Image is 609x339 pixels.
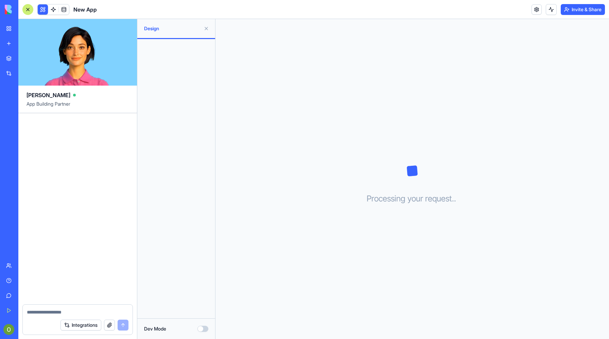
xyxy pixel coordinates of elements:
[454,193,456,204] span: .
[561,4,605,15] button: Invite & Share
[367,193,458,204] h3: Processing your request
[144,25,201,32] span: Design
[27,91,70,99] span: [PERSON_NAME]
[144,325,166,332] label: Dev Mode
[73,5,97,14] span: New App
[60,320,101,331] button: Integrations
[452,193,454,204] span: .
[27,101,129,113] span: App Building Partner
[3,324,14,335] img: ACg8ocIOZwG6cUHlo0l7GFMbjQgJ1nr35tNYLt053WDnB2tBc1t4GA=s96-c
[5,5,47,14] img: logo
